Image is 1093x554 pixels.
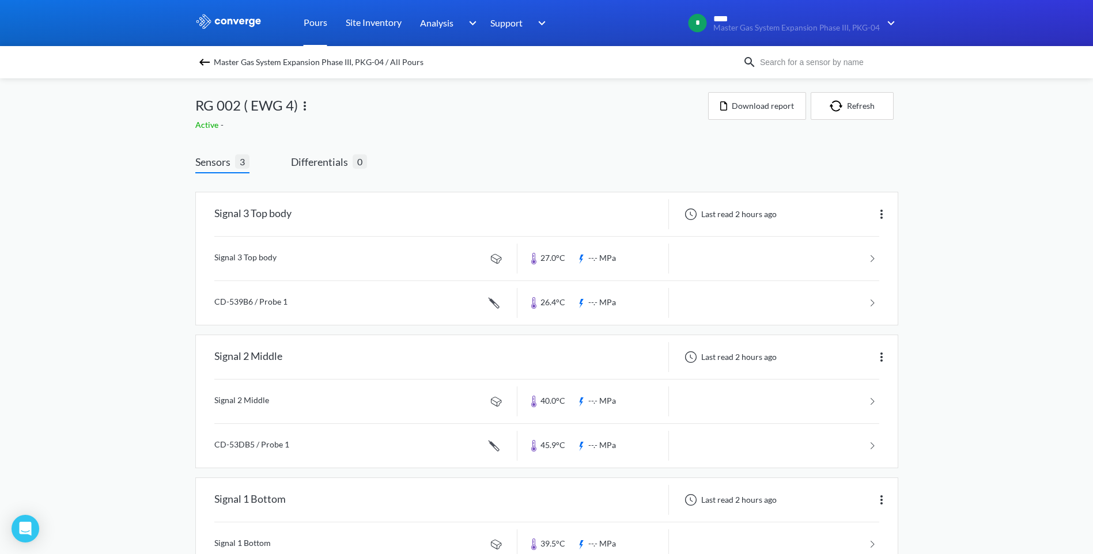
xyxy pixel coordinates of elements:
img: more.svg [875,207,888,221]
div: Last read 2 hours ago [678,350,780,364]
span: Master Gas System Expansion Phase III, PKG-04 [713,24,880,32]
input: Search for a sensor by name [757,56,896,69]
div: Signal 3 Top body [214,199,292,229]
button: Download report [708,92,806,120]
span: RG 002 ( EWG 4) [195,94,298,116]
img: more.svg [875,350,888,364]
div: Last read 2 hours ago [678,207,780,221]
span: Support [490,16,523,30]
div: Open Intercom Messenger [12,515,39,542]
span: Analysis [420,16,453,30]
img: icon-file.svg [720,101,727,111]
img: icon-refresh.svg [830,100,847,112]
span: - [221,120,226,130]
img: downArrow.svg [531,16,549,30]
img: icon-search.svg [743,55,757,69]
img: logo_ewhite.svg [195,14,262,29]
div: Signal 2 Middle [214,342,282,372]
div: Last read 2 hours ago [678,493,780,507]
img: more.svg [875,493,888,507]
span: Differentials [291,154,353,170]
img: backspace.svg [198,55,211,69]
img: downArrow.svg [461,16,479,30]
div: Signal 1 Bottom [214,485,286,515]
span: 0 [353,154,367,169]
button: Refresh [811,92,894,120]
span: Active [195,120,221,130]
span: Sensors [195,154,235,170]
img: more.svg [298,99,312,113]
span: 3 [235,154,249,169]
span: Master Gas System Expansion Phase III, PKG-04 / All Pours [214,54,423,70]
img: downArrow.svg [880,16,898,30]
